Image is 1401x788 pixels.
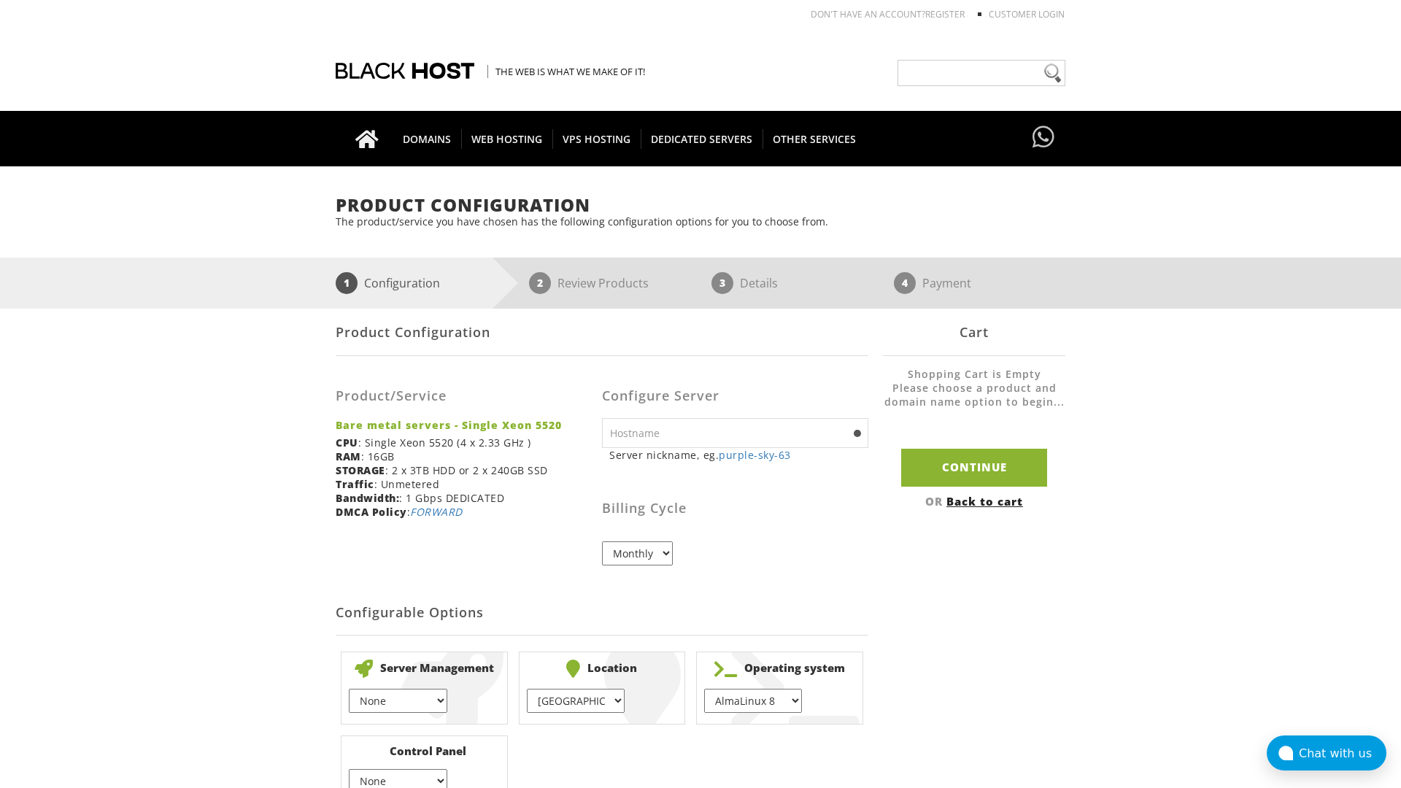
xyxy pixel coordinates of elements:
span: DEDICATED SERVERS [641,129,763,149]
input: Continue [901,449,1047,486]
a: DEDICATED SERVERS [641,111,763,166]
b: DMCA Policy [336,505,407,519]
select: } } } [349,689,447,713]
span: 2 [529,272,551,294]
a: purple-sky-63 [719,448,791,462]
p: Configuration [364,272,440,294]
button: Chat with us [1267,735,1386,770]
select: } } } } } } } } } } } } } } } } } } } } } [704,689,802,713]
a: Customer Login [989,8,1065,20]
span: WEB HOSTING [461,129,553,149]
b: Server Management [349,660,500,678]
span: 4 [894,272,916,294]
a: Go to homepage [341,111,393,166]
input: Hostname [602,418,868,448]
span: 1 [336,272,358,294]
a: WEB HOSTING [461,111,553,166]
p: Payment [922,272,971,294]
a: DOMAINS [393,111,462,166]
b: Operating system [704,660,855,678]
b: STORAGE [336,463,385,477]
div: OR [883,494,1065,509]
b: Bandwidth: [336,491,399,505]
h1: Product Configuration [336,196,1065,215]
span: DOMAINS [393,129,462,149]
div: : Single Xeon 5520 (4 x 2.33 GHz ) : 16GB : 2 x 3TB HDD or 2 x 240GB SSD : Unmetered : 1 Gbps DED... [336,367,602,530]
p: Review Products [557,272,649,294]
div: Chat with us [1299,746,1386,760]
input: Need help? [898,60,1065,86]
p: The product/service you have chosen has the following configuration options for you to choose from. [336,215,1065,228]
span: OTHER SERVICES [763,129,866,149]
p: Details [740,272,778,294]
h3: Billing Cycle [602,501,868,516]
h3: Product/Service [336,389,591,403]
select: } } } } } [527,689,625,713]
h3: Configure Server [602,389,868,403]
span: VPS HOSTING [552,129,641,149]
li: Don't have an account? [789,8,965,20]
span: The Web is what we make of it! [487,65,645,78]
b: Location [527,660,678,678]
a: OTHER SERVICES [763,111,866,166]
div: Cart [883,309,1065,356]
a: Have questions? [1029,111,1058,165]
b: RAM [336,449,361,463]
a: FORWARD [410,505,463,519]
h2: Configurable Options [336,591,868,636]
b: Control Panel [349,743,500,758]
li: Shopping Cart is Empty Please choose a product and domain name option to begin... [883,367,1065,423]
a: VPS HOSTING [552,111,641,166]
span: 3 [711,272,733,294]
div: Product Configuration [336,309,868,356]
i: All abuse reports are forwarded [410,505,463,519]
a: REGISTER [925,8,965,20]
strong: Bare metal servers - Single Xeon 5520 [336,418,591,432]
b: CPU [336,436,358,449]
a: Back to cart [946,494,1023,509]
small: Server nickname, eg. [609,448,868,462]
b: Traffic [336,477,374,491]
